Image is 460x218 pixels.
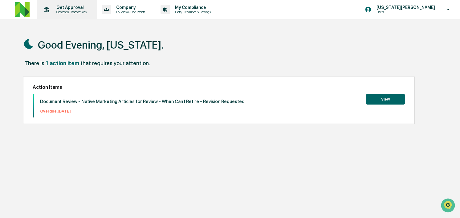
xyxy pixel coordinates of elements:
div: There is [24,60,44,66]
h2: Action Items [33,84,405,90]
div: We're available if you need us! [21,53,78,58]
button: Start new chat [105,49,112,56]
iframe: Open customer support [440,198,457,214]
p: Company [111,5,148,10]
p: How can we help? [6,13,112,23]
a: Powered byPylon [43,104,75,109]
a: 🔎Data Lookup [4,87,41,98]
span: Pylon [61,104,75,109]
div: 1 action item [46,60,79,66]
span: Attestations [51,77,76,84]
p: [US_STATE][PERSON_NAME] [372,5,438,10]
p: My Compliance [170,5,214,10]
p: Content & Transactions [51,10,90,14]
span: Preclearance [12,77,40,84]
img: 1746055101610-c473b297-6a78-478c-a979-82029cc54cd1 [6,47,17,58]
a: 🖐️Preclearance [4,75,42,86]
p: Policies & Documents [111,10,148,14]
div: 🖐️ [6,78,11,83]
p: Users [372,10,432,14]
p: Data, Deadlines & Settings [170,10,214,14]
a: View [366,96,405,102]
a: 🗄️Attestations [42,75,79,86]
div: 🗄️ [45,78,50,83]
div: Start new chat [21,47,101,53]
p: Overdue: [DATE] [40,109,245,113]
h1: Good Evening, [US_STATE]. [38,39,164,51]
span: Data Lookup [12,89,39,95]
div: that requires your attention. [80,60,150,66]
p: Get Approval [51,5,90,10]
img: logo [15,2,30,17]
p: Document Review - Native Marketing Articles for Review - When Can I Retire - Revision Requested [40,99,245,104]
button: View [366,94,405,105]
div: 🔎 [6,90,11,95]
